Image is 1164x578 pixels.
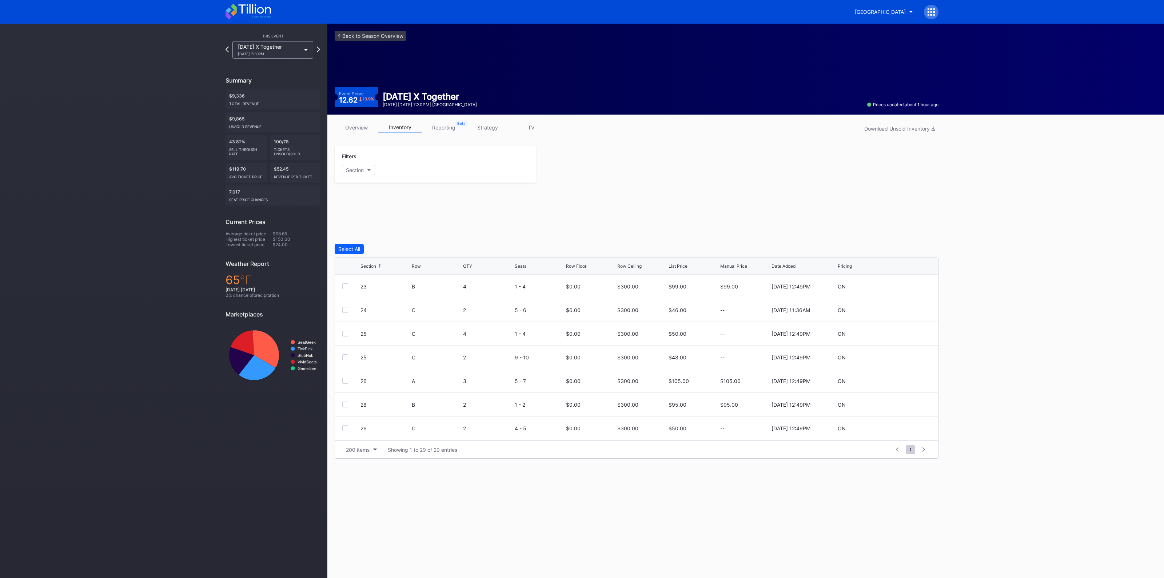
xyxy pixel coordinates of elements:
div: [DATE] 12:49PM [772,331,810,337]
div: [DATE] 12:49PM [772,402,810,408]
div: Revenue per ticket [274,172,317,179]
div: $0.00 [566,331,581,337]
div: 24 [360,307,410,313]
div: 26 [360,378,410,384]
div: $119.70 [226,163,267,183]
button: 200 items [342,445,380,455]
div: ON [838,425,846,431]
div: $0.00 [566,354,581,360]
div: $50.00 [669,331,686,337]
span: ℉ [240,273,252,287]
div: $0.00 [566,378,581,384]
div: Total Revenue [229,99,316,106]
div: Section [346,167,364,173]
div: Tickets Unsold/Sold [274,144,317,156]
div: 4 [463,283,513,290]
div: List Price [669,263,687,269]
div: ON [838,307,846,313]
div: $9,336 [226,89,320,109]
div: $0.00 [566,402,581,408]
div: $48.00 [669,354,686,360]
div: [DATE] 11:36AM [772,307,810,313]
div: $0.00 [566,425,581,431]
div: [DATE] [DATE] [226,287,320,292]
svg: Chart title [226,323,320,387]
div: 25 [360,331,410,337]
div: 7,017 [226,186,320,206]
div: 2 [463,307,513,313]
div: Event Score [339,91,364,96]
button: Section [342,165,375,175]
div: 1 - 4 [515,331,564,337]
a: TV [509,122,553,133]
a: strategy [466,122,509,133]
div: Pricing [838,263,852,269]
div: $0.00 [566,307,581,313]
div: 3 [463,378,513,384]
div: Sell Through Rate [229,144,264,156]
div: $99.00 [669,283,686,290]
div: $74.00 [273,242,320,247]
div: Average ticket price [226,231,273,236]
div: 43.82% [226,135,267,160]
div: 23 [360,283,410,290]
div: Row Ceiling [617,263,642,269]
div: $95.00 [669,402,686,408]
div: -- [720,354,770,360]
div: Manual Price [720,263,747,269]
div: 100/78 [270,135,320,160]
div: Unsold Revenue [229,121,316,129]
div: Download Unsold Inventory [864,125,935,132]
div: This Event [226,34,320,38]
div: Lowest ticket price [226,242,273,247]
div: Row Floor [566,263,586,269]
div: $52.45 [270,163,320,183]
div: $95.00 [720,402,770,408]
div: [DATE] X Together [238,44,300,56]
div: 1 - 2 [515,402,564,408]
div: $105.00 [669,378,689,384]
text: StubHub [298,353,314,358]
div: -- [720,307,770,313]
div: 26 [360,402,410,408]
div: A [412,378,461,384]
div: B [412,402,461,408]
div: QTY [463,263,472,269]
div: Avg ticket price [229,172,264,179]
div: Filters [342,153,529,159]
div: [DATE] 12:49PM [772,425,810,431]
button: Select All [335,244,364,254]
div: $150.00 [273,236,320,242]
div: Date Added [772,263,796,269]
button: [GEOGRAPHIC_DATA] [849,5,918,19]
div: $300.00 [617,283,638,290]
a: inventory [378,122,422,133]
div: $9,865 [226,112,320,132]
div: Marketplaces [226,311,320,318]
div: 65 [226,273,320,287]
div: Highest ticket price [226,236,273,242]
div: 2 [463,402,513,408]
button: Download Unsold Inventory [861,124,938,133]
div: $300.00 [617,331,638,337]
div: 4 - 5 [515,425,564,431]
div: 25 [360,354,410,360]
div: 1 - 4 [515,283,564,290]
div: $0.00 [566,283,581,290]
text: Gametime [298,366,316,371]
div: $99.00 [720,283,770,290]
div: 26 [360,425,410,431]
a: overview [335,122,378,133]
div: ON [838,283,846,290]
div: 2 [463,425,513,431]
div: ON [838,331,846,337]
div: Row [412,263,421,269]
div: ON [838,354,846,360]
div: 5 - 6 [515,307,564,313]
div: [DATE] [DATE] 7:30PM | [GEOGRAPHIC_DATA] [383,102,477,107]
div: Weather Report [226,260,320,267]
div: $300.00 [617,402,638,408]
div: 2 [463,354,513,360]
div: [DATE] 12:49PM [772,378,810,384]
div: seat price changes [229,195,316,202]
